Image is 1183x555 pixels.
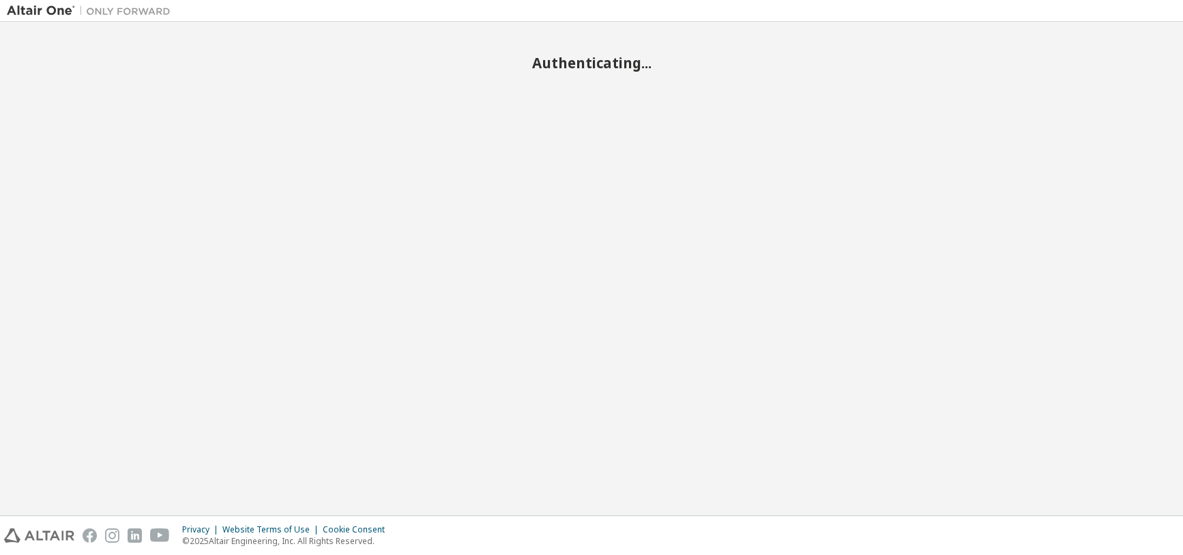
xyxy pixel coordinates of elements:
[323,524,393,535] div: Cookie Consent
[182,524,222,535] div: Privacy
[83,528,97,543] img: facebook.svg
[7,54,1176,72] h2: Authenticating...
[150,528,170,543] img: youtube.svg
[182,535,393,547] p: © 2025 Altair Engineering, Inc. All Rights Reserved.
[222,524,323,535] div: Website Terms of Use
[128,528,142,543] img: linkedin.svg
[105,528,119,543] img: instagram.svg
[4,528,74,543] img: altair_logo.svg
[7,4,177,18] img: Altair One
